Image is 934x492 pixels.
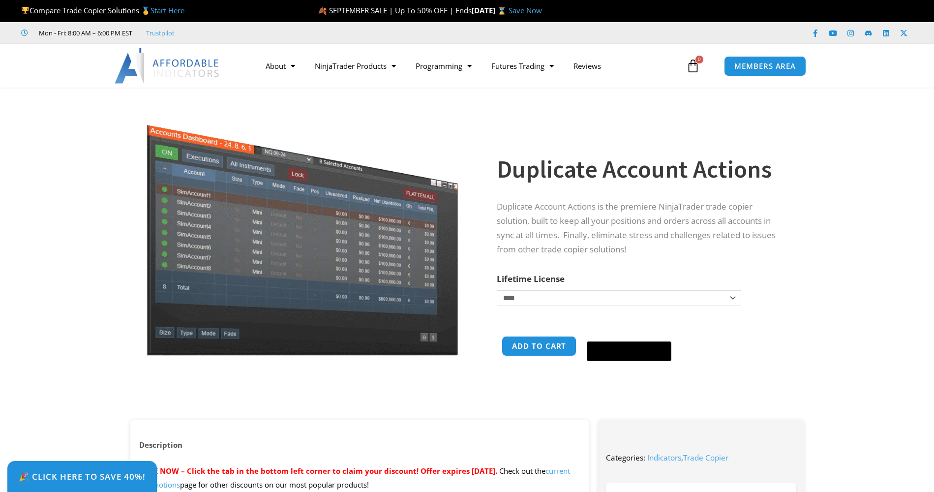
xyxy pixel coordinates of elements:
[146,27,175,39] a: Trustpilot
[606,453,645,462] span: Categories:
[587,341,671,361] button: Buy with GPay
[509,5,542,15] a: Save Now
[7,461,157,492] a: 🎉 Click Here to save 40%!
[497,273,565,284] label: Lifetime License
[406,55,482,77] a: Programming
[318,5,472,15] span: 🍂 SEPTEMBER SALE | Up To 50% OFF | Ends
[671,52,715,80] a: 0
[256,55,684,77] nav: Menu
[151,5,184,15] a: Start Here
[256,55,305,77] a: About
[482,55,564,77] a: Futures Trading
[19,472,146,481] span: 🎉 Click Here to save 40%!
[564,55,611,77] a: Reviews
[683,453,728,462] a: Trade Copier
[734,62,796,70] span: MEMBERS AREA
[695,56,703,63] span: 0
[497,200,784,257] p: Duplicate Account Actions is the premiere NinjaTrader trade copier solution, built to keep all yo...
[497,152,784,186] h1: Duplicate Account Actions
[144,105,460,356] img: Screenshot 2024-08-26 15414455555 | Affordable Indicators – NinjaTrader
[472,5,509,15] strong: [DATE] ⌛
[585,335,673,336] iframe: Secure payment input frame
[21,5,184,15] span: Compare Trade Copier Solutions 🥇
[22,7,29,14] img: 🏆
[130,435,191,455] a: Description
[305,55,406,77] a: NinjaTrader Products
[36,27,132,39] span: Mon - Fri: 8:00 AM – 6:00 PM EST
[647,453,728,462] span: ,
[724,56,806,76] a: MEMBERS AREA
[502,336,576,356] button: Add to cart
[647,453,681,462] a: Indicators
[115,48,220,84] img: LogoAI | Affordable Indicators – NinjaTrader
